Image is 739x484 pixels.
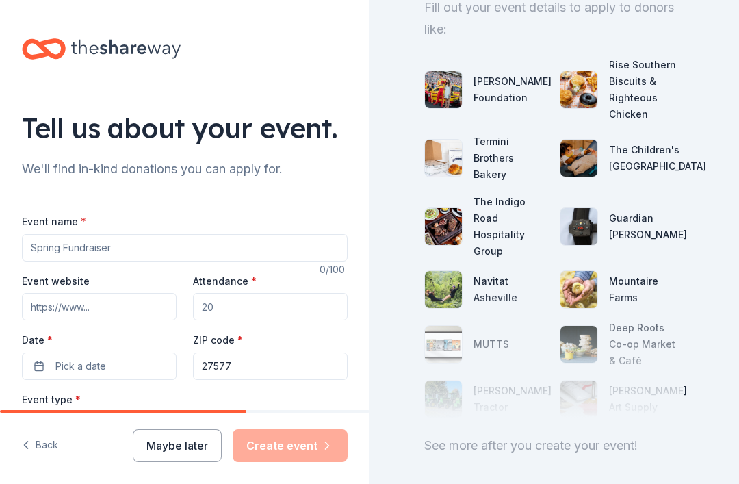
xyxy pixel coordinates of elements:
img: photo for Joey Logano Foundation [425,71,462,108]
label: Attendance [193,275,257,288]
button: Back [22,431,58,460]
button: Maybe later [133,429,222,462]
label: Event name [22,215,86,229]
input: 12345 (U.S. only) [193,353,348,380]
div: We'll find in-kind donations you can apply for. [22,158,348,180]
input: 20 [193,293,348,320]
button: Pick a date [22,353,177,380]
div: The Indigo Road Hospitality Group [474,194,549,259]
img: photo for Navitat Asheville [425,271,462,308]
input: https://www... [22,293,177,320]
img: photo for The Children's Museum of Wilmington [560,140,597,177]
div: 0 /100 [320,262,348,278]
div: Mountaire Farms [609,273,684,306]
img: photo for Mountaire Farms [560,271,597,308]
span: Pick a date [55,358,106,374]
img: photo for Rise Southern Biscuits & Righteous Chicken [560,71,597,108]
div: Rise Southern Biscuits & Righteous Chicken [609,57,684,123]
img: photo for The Indigo Road Hospitality Group [425,208,462,245]
div: Termini Brothers Bakery [474,133,549,183]
label: ZIP code [193,333,243,347]
div: The Children's [GEOGRAPHIC_DATA] [609,142,706,175]
div: Tell us about your event. [22,109,348,147]
label: Event website [22,275,90,288]
div: Navitat Asheville [474,273,549,306]
div: Guardian [PERSON_NAME] [609,210,687,243]
img: photo for Termini Brothers Bakery [425,140,462,177]
label: Date [22,333,177,347]
div: [PERSON_NAME] Foundation [474,73,552,106]
div: See more after you create your event! [424,435,684,457]
img: photo for Guardian Angel Device [560,208,597,245]
input: Spring Fundraiser [22,234,348,262]
label: Event type [22,393,81,407]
